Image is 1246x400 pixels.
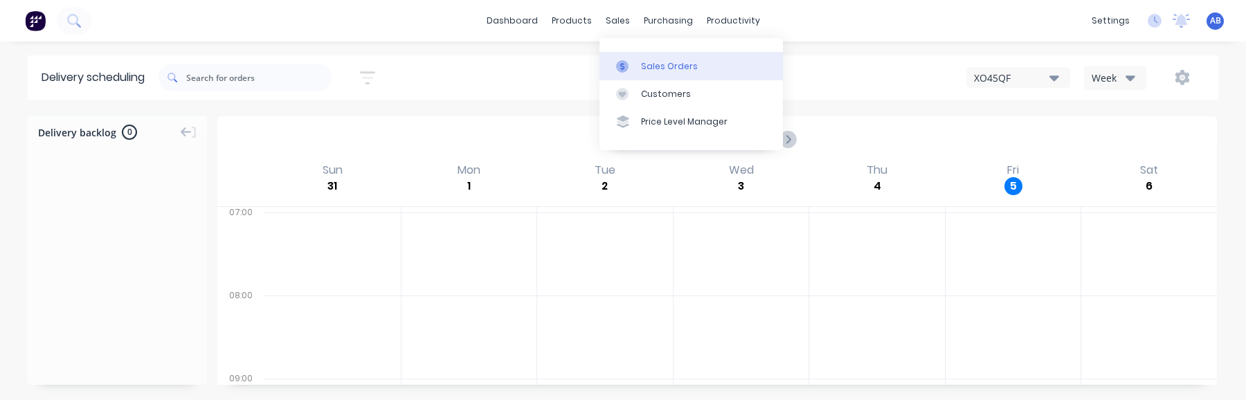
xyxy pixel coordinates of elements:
span: 0 [122,125,137,140]
div: 3 [732,177,750,195]
span: Delivery backlog [38,125,116,140]
div: Wed [725,163,758,177]
div: Mon [453,163,485,177]
a: Customers [599,80,783,108]
div: 1 [460,177,478,195]
div: products [545,10,599,31]
a: Price Level Manager [599,108,783,136]
div: Week [1092,71,1132,85]
div: Tue [590,163,620,177]
div: XO45QF [974,71,1049,85]
div: 07:00 [217,204,264,287]
div: Customers [641,88,691,100]
div: 4 [868,177,886,195]
div: Sat [1136,163,1162,177]
div: 2 [596,177,614,195]
div: 5 [1004,177,1022,195]
div: Delivery scheduling [28,55,159,100]
div: Price Level Manager [641,116,728,128]
a: dashboard [480,10,545,31]
div: Thu [863,163,892,177]
img: Factory [25,10,46,31]
span: AB [1210,15,1221,27]
button: XO45QF [966,67,1070,88]
div: productivity [700,10,767,31]
div: settings [1085,10,1137,31]
div: Sun [318,163,347,177]
div: 6 [1140,177,1158,195]
div: Sales Orders [641,60,698,73]
div: purchasing [637,10,700,31]
div: Fri [1003,163,1023,177]
input: Search for orders [186,64,332,91]
div: 08:00 [217,287,264,370]
a: Sales Orders [599,52,783,80]
div: sales [599,10,637,31]
div: 31 [323,177,341,195]
button: Week [1084,66,1146,90]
